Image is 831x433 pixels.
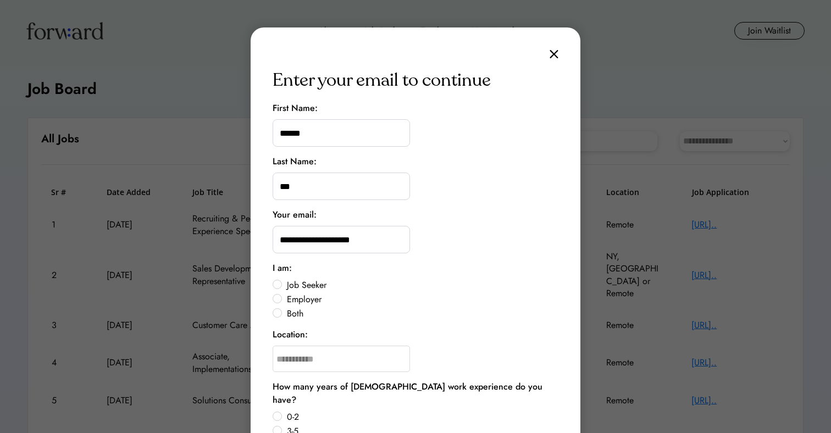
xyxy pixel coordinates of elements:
label: Employer [284,295,558,304]
label: Both [284,309,558,318]
div: Last Name: [273,155,317,168]
img: close.svg [550,49,558,59]
div: Your email: [273,208,317,221]
div: Enter your email to continue [273,67,491,93]
label: 0-2 [284,413,558,421]
div: I am: [273,262,292,275]
div: Location: [273,328,308,341]
label: Job Seeker [284,281,558,290]
div: First Name: [273,102,318,115]
div: How many years of [DEMOGRAPHIC_DATA] work experience do you have? [273,380,558,407]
